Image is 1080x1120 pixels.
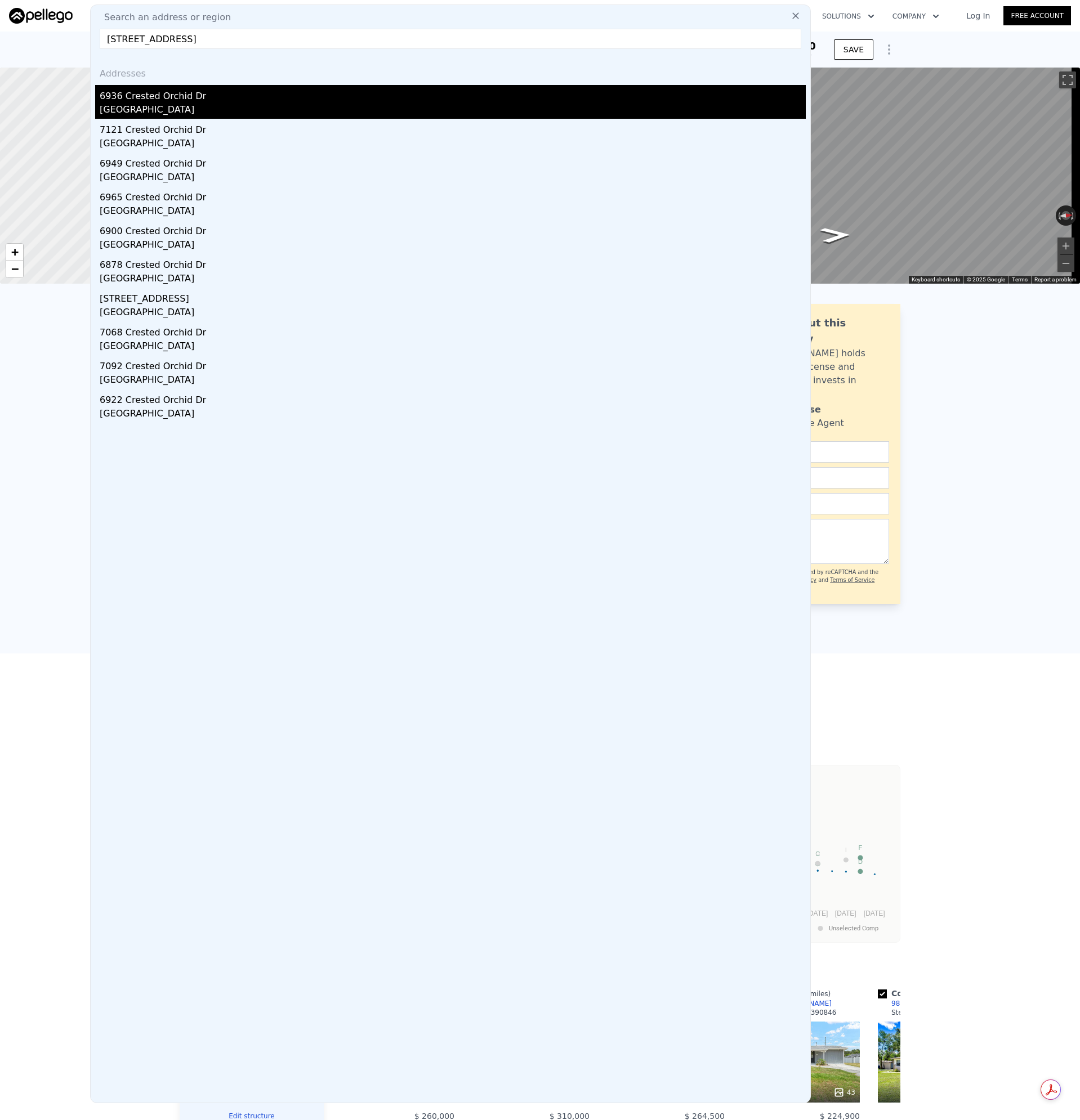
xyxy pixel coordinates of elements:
[1012,276,1028,283] a: Terms (opens in new tab)
[6,261,23,277] a: Zoom out
[845,846,847,853] text: I
[100,321,806,339] div: 7068 Crested Orchid Dr
[100,407,806,423] div: [GEOGRAPHIC_DATA]
[100,339,806,355] div: [GEOGRAPHIC_DATA]
[1070,205,1077,226] button: Rotate clockwise
[100,119,806,137] div: 7121 Crested Orchid Dr
[759,568,889,593] div: This site is protected by reCAPTCHA and the Google and apply.
[100,186,806,204] div: 6965 Crested Orchid Dr
[100,137,806,153] div: [GEOGRAPHIC_DATA]
[100,254,806,272] div: 6878 Crested Orchid Dr
[878,999,947,1008] a: 9824 Horizon Dr
[764,347,889,401] div: [PERSON_NAME] holds a broker license and personally invests in this area
[864,910,885,917] text: [DATE]
[815,850,820,857] text: H
[878,38,900,61] button: Show Options
[1056,205,1062,226] button: Rotate counterclockwise
[11,262,19,276] span: −
[100,355,806,373] div: 7092 Crested Orchid Dr
[834,39,873,60] button: SAVE
[1059,71,1076,88] button: Toggle fullscreen view
[835,910,856,917] text: [DATE]
[891,999,947,1008] div: 9824 Horizon Dr
[967,276,1005,283] span: © 2025 Google
[1055,210,1076,221] button: Reset the view
[788,990,835,998] span: ( miles)
[953,10,1003,21] a: Log In
[100,204,806,220] div: [GEOGRAPHIC_DATA]
[100,103,806,119] div: [GEOGRAPHIC_DATA]
[859,844,863,851] text: F
[833,1087,855,1098] div: 43
[858,858,863,865] text: D
[1034,276,1077,283] a: Report a problem
[11,245,19,259] span: +
[883,6,948,26] button: Company
[100,389,806,407] div: 6922 Crested Orchid Dr
[891,1008,967,1017] div: Stellar # MFRT3552624
[100,288,806,306] div: [STREET_ADDRESS]
[100,373,806,389] div: [GEOGRAPHIC_DATA]
[100,220,806,238] div: 6900 Crested Orchid Dr
[807,910,828,917] text: [DATE]
[100,272,806,288] div: [GEOGRAPHIC_DATA]
[95,11,231,24] span: Search an address or region
[95,58,806,85] div: Addresses
[100,238,806,254] div: [GEOGRAPHIC_DATA]
[829,925,878,933] text: Unselected Comp
[912,276,960,284] button: Keyboard shortcuts
[878,988,969,999] div: Comp E
[100,171,806,186] div: [GEOGRAPHIC_DATA]
[100,153,806,171] div: 6949 Crested Orchid Dr
[1057,255,1074,272] button: Zoom out
[9,8,73,24] img: Pellego
[764,315,889,347] div: Ask about this property
[1003,6,1071,25] a: Free Account
[807,223,864,246] path: Go North, Horizon Dr
[100,85,806,103] div: 6936 Crested Orchid Dr
[830,577,874,583] a: Terms of Service
[100,29,801,49] input: Enter an address, city, region, neighborhood or zip code
[6,244,23,261] a: Zoom in
[1057,238,1074,254] button: Zoom in
[100,306,806,321] div: [GEOGRAPHIC_DATA]
[813,6,883,26] button: Solutions
[764,403,821,416] div: Violet Rose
